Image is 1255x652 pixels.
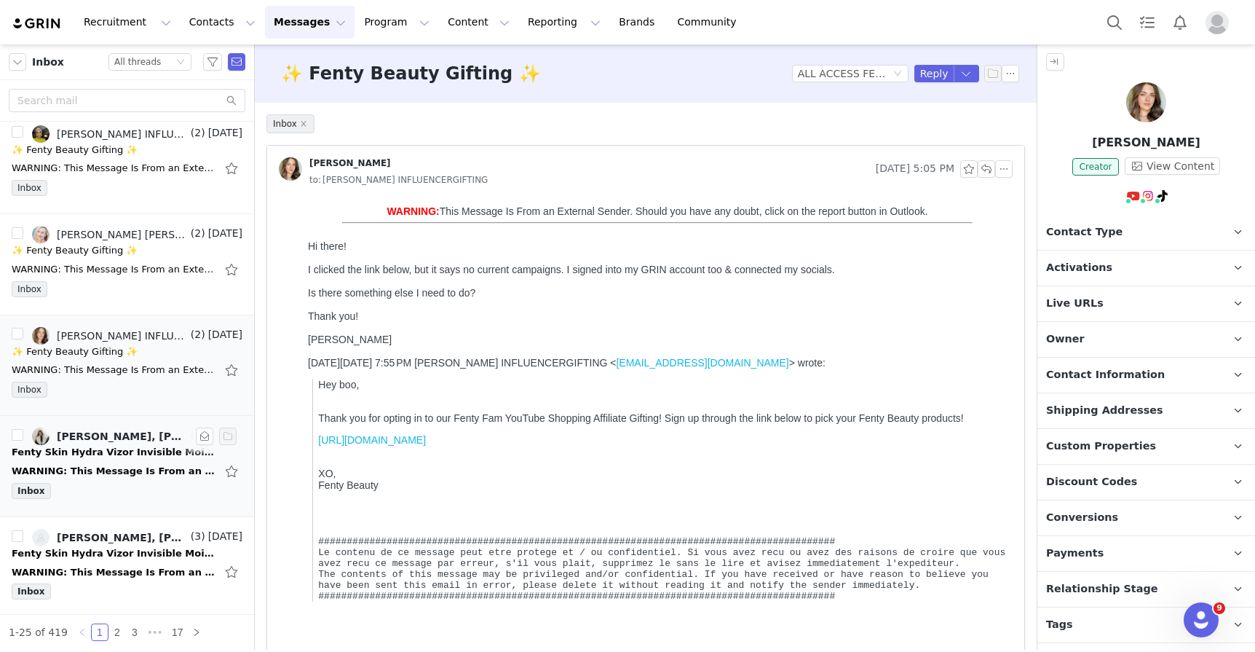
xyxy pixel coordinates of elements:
span: Conversions [1046,510,1118,526]
button: Recruitment [75,6,180,39]
button: Profile [1197,11,1243,34]
span: Send Email [228,53,245,71]
button: Contacts [181,6,264,39]
font: ########################################################################################### Le co... [16,337,703,402]
span: (2) [188,125,205,141]
span: Relationship Stage [1046,581,1158,597]
span: Contact Type [1046,224,1123,240]
span: Contact Information [1046,367,1165,383]
a: [URL][DOMAIN_NAME] [16,235,124,246]
li: Previous Page [74,624,91,641]
div: I clicked the link below, but it says no current campaigns. I signed into my GRIN account too & c... [6,64,705,76]
p: XO, Fenty Beauty [16,268,705,291]
button: Messages [265,6,355,39]
a: Tasks [1131,6,1163,39]
a: 17 [167,624,188,640]
div: [PERSON_NAME] INFLUENCERGIFTING, [PERSON_NAME] [57,330,188,342]
i: icon: left [78,628,87,637]
div: [PERSON_NAME] [DATE] 5:05 PMto:[PERSON_NAME] INFLUENCERGIFTING [267,146,1024,200]
span: ••• [143,624,167,641]
span: Payments [1046,546,1104,562]
div: All threads [114,54,161,70]
a: [EMAIL_ADDRESS][DOMAIN_NAME] [314,157,486,169]
div: [PERSON_NAME] [6,134,705,146]
div: WARNING: This Message Is From an External Sender. Should you have any doubt, click on the report ... [12,363,215,377]
button: Notifications [1164,6,1196,39]
i: icon: close [300,120,307,127]
a: Brands [610,6,668,39]
span: Inbox [32,55,64,70]
span: Discount Codes [1046,474,1137,490]
span: Creator [1072,158,1120,176]
img: 0e038ce3-7870-4922-80ac-44ac6ce4b1e8.jpg [32,428,50,445]
span: Inbox [12,180,47,196]
iframe: Intercom live chat [1184,602,1219,637]
div: Fenty Skin Hydra Vizor Invisible Moisturizer Sunscreen - Product Seeding [12,546,215,561]
img: instagram.svg [1142,190,1154,202]
a: [PERSON_NAME], [PERSON_NAME] INFLUENCERGIFTING [32,428,188,445]
span: [DATE] 5:05 PM [876,160,954,178]
i: icon: search [226,95,237,106]
div: WARNING: This Message Is From an External Sender. Should you have any doubt, click on the report ... [12,565,215,580]
div: [DATE][DATE] 7:55 PM [PERSON_NAME] INFLUENCERGIFTING < > wrote: [6,157,705,169]
div: ✨ Fenty Beauty Gifting ✨ [12,345,138,359]
span: Activations [1046,260,1112,276]
i: icon: down [176,58,185,68]
span: Inbox [12,382,47,398]
span: Inbox [12,483,51,499]
div: Is there something else I need to do? [6,87,705,99]
div: ✨ Fenty Beauty Gifting ✨ [12,243,138,258]
div: [PERSON_NAME] [PERSON_NAME] INFLUENCERGIFTING [57,229,188,240]
span: Custom Properties [1046,439,1156,455]
center: This Message Is From an External Sender. Should you have any doubt, click on the report button in... [6,6,705,17]
img: 272cb027-e2b6-4b01-9042-870e432ec8ae.jpg [32,327,50,345]
span: (2) [188,327,205,342]
img: grin logo [12,17,63,31]
div: [PERSON_NAME], [PERSON_NAME] INFLUENCERGIFTING [57,532,188,543]
span: 9 [1214,602,1225,614]
div: Fenty Skin Hydra Vizor Invisible Moisturizer Sunscreen - Product Seeding [12,445,215,460]
span: (2) [188,226,205,241]
div: [PERSON_NAME] INFLUENCERGIFTING, [EMAIL_ADDRESS][DOMAIN_NAME] [57,128,188,140]
a: [PERSON_NAME] INFLUENCERGIFTING, [EMAIL_ADDRESS][DOMAIN_NAME] [32,125,188,143]
button: Content [439,6,518,39]
a: 2 [109,624,125,640]
div: WARNING: This Message Is From an External Sender. Should you have any doubt, click on the report ... [12,464,215,479]
img: placeholder-profile.jpg [1205,11,1229,34]
div: ✨ Fenty Beauty Gifting ✨ [12,143,138,157]
img: 7f899fac-53cc-4a45-96ed-40d040a58ded.jpg [32,125,50,143]
button: Reporting [519,6,609,39]
p: Thank you for opting in to our Fenty Fam YouTube Shopping Affiliate Gifting! Sign up through the ... [16,201,705,224]
li: 1 [91,624,108,641]
span: Tags [1046,617,1073,633]
i: icon: right [192,628,201,637]
img: Blair Kemp [1126,82,1166,122]
button: Search [1098,6,1131,39]
img: 1a1d908e-9879-486f-bfa3-1d71250594d4.jpg [32,226,50,243]
li: 2 [108,624,126,641]
input: Search mail [9,89,245,112]
div: ALL ACCESS FENTY FAM GIFTING x YouTube Shopping [798,66,890,82]
a: 3 [127,624,143,640]
span: Inbox [12,584,51,600]
h3: ✨ Fenty Beauty Gifting ✨ [281,60,541,87]
li: 3 [126,624,143,641]
div: [PERSON_NAME] [309,157,391,169]
span: (3) [188,428,205,443]
li: 1-25 of 419 [9,624,68,641]
a: Community [669,6,752,39]
a: [PERSON_NAME], [PERSON_NAME] INFLUENCERGIFTING [32,529,188,546]
a: [PERSON_NAME] [279,157,391,181]
a: 1 [92,624,108,640]
p: Hey boo, [16,179,705,191]
span: Owner [1046,331,1085,347]
span: [PERSON_NAME] INFLUENCERGIFTING [309,172,488,188]
span: Shipping Addresses [1046,403,1163,419]
img: 272cb027-e2b6-4b01-9042-870e432ec8ae.jpg [279,157,302,181]
span: Inbox [266,114,314,133]
li: 17 [167,624,189,641]
p: [PERSON_NAME] [1037,134,1255,152]
span: Live URLs [1046,296,1104,312]
button: Program [355,6,438,39]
